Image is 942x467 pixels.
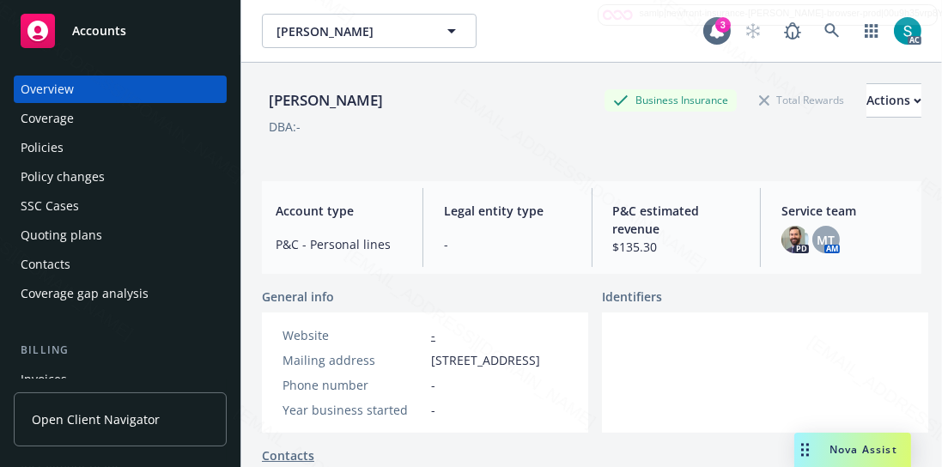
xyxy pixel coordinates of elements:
[72,24,126,38] span: Accounts
[431,401,435,419] span: -
[613,238,739,256] span: $135.30
[605,89,737,111] div: Business Insurance
[775,14,810,48] a: Report a Bug
[283,401,424,419] div: Year business started
[21,163,105,191] div: Policy changes
[866,84,921,117] div: Actions
[751,89,853,111] div: Total Rewards
[283,376,424,394] div: Phone number
[830,442,897,457] span: Nova Assist
[14,7,227,55] a: Accounts
[14,251,227,278] a: Contacts
[14,342,227,359] div: Billing
[283,351,424,369] div: Mailing address
[794,433,911,467] button: Nova Assist
[262,446,314,464] a: Contacts
[14,76,227,103] a: Overview
[736,14,770,48] a: Start snowing
[14,366,227,393] a: Invoices
[854,14,889,48] a: Switch app
[21,105,74,132] div: Coverage
[14,192,227,220] a: SSC Cases
[794,433,816,467] div: Drag to move
[14,280,227,307] a: Coverage gap analysis
[21,251,70,278] div: Contacts
[14,134,227,161] a: Policies
[262,14,477,48] button: [PERSON_NAME]
[14,105,227,132] a: Coverage
[444,235,570,253] span: -
[781,226,809,253] img: photo
[21,134,64,161] div: Policies
[21,366,67,393] div: Invoices
[32,410,160,428] span: Open Client Navigator
[781,202,908,220] span: Service team
[444,202,570,220] span: Legal entity type
[269,118,301,136] div: DBA: -
[276,235,402,253] span: P&C - Personal lines
[283,326,424,344] div: Website
[817,231,835,249] span: MT
[262,89,390,112] div: [PERSON_NAME]
[715,17,731,33] div: 3
[431,351,540,369] span: [STREET_ADDRESS]
[262,288,334,306] span: General info
[277,22,425,40] span: [PERSON_NAME]
[602,288,662,306] span: Identifiers
[21,221,102,249] div: Quoting plans
[21,192,79,220] div: SSC Cases
[21,76,74,103] div: Overview
[431,376,435,394] span: -
[431,327,435,343] a: -
[14,163,227,191] a: Policy changes
[21,280,149,307] div: Coverage gap analysis
[276,202,402,220] span: Account type
[815,14,849,48] a: Search
[14,221,227,249] a: Quoting plans
[894,17,921,45] img: photo
[613,202,739,238] span: P&C estimated revenue
[866,83,921,118] button: Actions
